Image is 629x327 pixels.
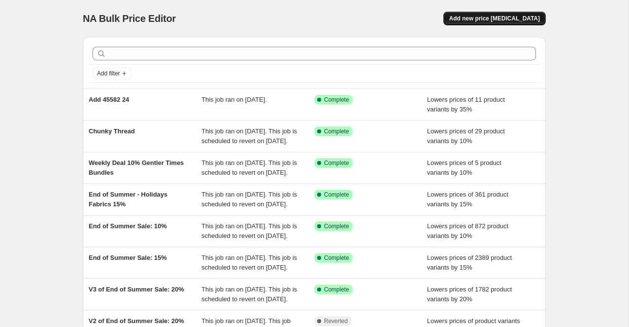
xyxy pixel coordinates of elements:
[97,70,120,77] span: Add filter
[93,68,132,79] button: Add filter
[427,127,505,145] span: Lowers prices of 29 product variants by 10%
[83,13,176,24] span: NA Bulk Price Editor
[427,159,501,176] span: Lowers prices of 5 product variants by 10%
[427,222,509,239] span: Lowers prices of 872 product variants by 10%
[89,222,167,230] span: End of Summer Sale: 10%
[324,317,348,325] span: Reverted
[89,127,135,135] span: Chunky Thread
[89,317,184,325] span: V2 of End of Summer Sale: 20%
[89,254,167,261] span: End of Summer Sale: 15%
[89,286,184,293] span: V3 of End of Summer Sale: 20%
[202,159,297,176] span: This job ran on [DATE]. This job is scheduled to revert on [DATE].
[324,127,349,135] span: Complete
[202,96,267,103] span: This job ran on [DATE].
[202,191,297,208] span: This job ran on [DATE]. This job is scheduled to revert on [DATE].
[427,191,509,208] span: Lowers prices of 361 product variants by 15%
[202,222,297,239] span: This job ran on [DATE]. This job is scheduled to revert on [DATE].
[202,286,297,303] span: This job ran on [DATE]. This job is scheduled to revert on [DATE].
[324,96,349,104] span: Complete
[324,286,349,293] span: Complete
[324,222,349,230] span: Complete
[89,96,129,103] span: Add 45582 24
[324,159,349,167] span: Complete
[202,254,297,271] span: This job ran on [DATE]. This job is scheduled to revert on [DATE].
[89,159,184,176] span: Weekly Deal 10% Gentler Times Bundles
[324,254,349,262] span: Complete
[427,96,505,113] span: Lowers prices of 11 product variants by 35%
[443,12,546,25] button: Add new price [MEDICAL_DATA]
[449,15,540,22] span: Add new price [MEDICAL_DATA]
[324,191,349,199] span: Complete
[89,191,168,208] span: End of Summer - Holidays Fabrics 15%
[427,254,512,271] span: Lowers prices of 2389 product variants by 15%
[202,127,297,145] span: This job ran on [DATE]. This job is scheduled to revert on [DATE].
[427,286,512,303] span: Lowers prices of 1782 product variants by 20%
